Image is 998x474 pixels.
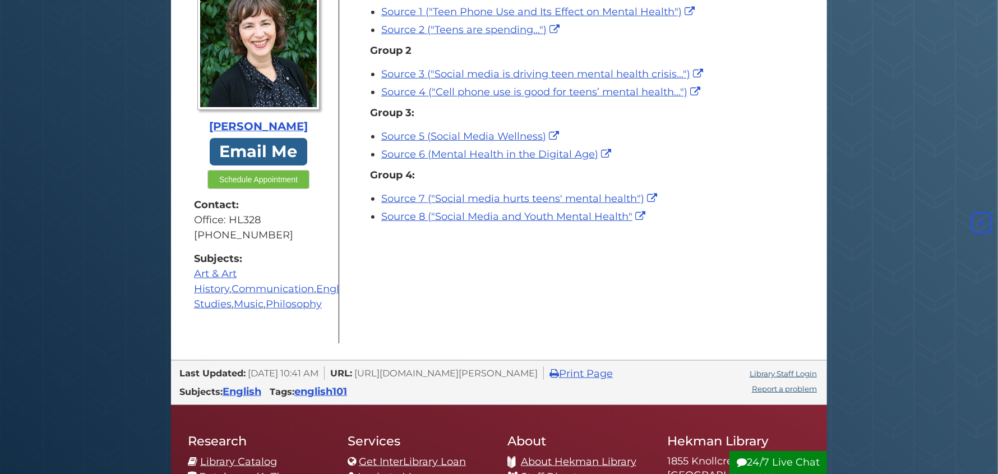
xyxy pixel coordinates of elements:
[381,130,562,142] a: Source 5 (Social Media Wellness)
[729,451,827,474] button: 24/7 Live Chat
[750,369,817,378] a: Library Staff Login
[752,384,817,393] a: Report a problem
[207,170,309,189] button: Schedule Appointment
[370,44,412,57] strong: Group 2
[549,367,613,380] a: Print Page
[381,24,562,36] a: Source 2 ("Teens are spending...")
[370,169,415,181] strong: Group 4:
[179,386,223,397] span: Subjects:
[381,210,648,223] a: Source 8 ("Social Media and Youth Mental Health"
[194,197,323,213] strong: Contact:
[549,369,559,379] i: Print Page
[370,107,414,119] strong: Group 3:
[210,138,307,165] a: Email Me
[330,367,352,379] span: URL:
[232,283,314,295] a: Communication
[270,386,294,397] span: Tags:
[194,283,394,310] a: Gender Studies
[381,148,614,160] a: Source 6 (Mental Health in the Digital Age)
[266,298,322,310] a: Philosophy
[194,118,323,135] div: [PERSON_NAME]
[381,6,697,18] a: Source 1 ("Teen Phone Use and Its Effect on Mental Health")
[359,455,466,468] a: Get InterLibrary Loan
[188,433,331,449] h2: Research
[381,68,706,80] a: Source 3 ("Social media is driving teen mental health crisis...")
[507,433,650,449] h2: About
[294,385,347,398] a: english101
[348,433,491,449] h2: Services
[968,217,995,229] a: Back to Top
[354,367,538,379] span: [URL][DOMAIN_NAME][PERSON_NAME]
[381,86,703,98] a: Source 4 ("Cell phone use is good for teens’ mental health...")
[234,298,264,310] a: Music
[667,433,810,449] h2: Hekman Library
[248,367,318,379] span: [DATE] 10:41 AM
[194,251,323,312] div: , , , , ,
[381,192,660,205] a: Source 7 ("Social media hurts teens' mental health")
[194,268,237,295] a: Art & Art History
[223,385,261,398] a: English
[194,228,323,243] div: [PHONE_NUMBER]
[194,251,323,266] strong: Subjects:
[179,367,246,379] span: Last Updated:
[194,213,323,228] div: Office: HL328
[521,455,636,468] a: About Hekman Library
[316,283,354,295] a: English
[200,455,277,468] a: Library Catalog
